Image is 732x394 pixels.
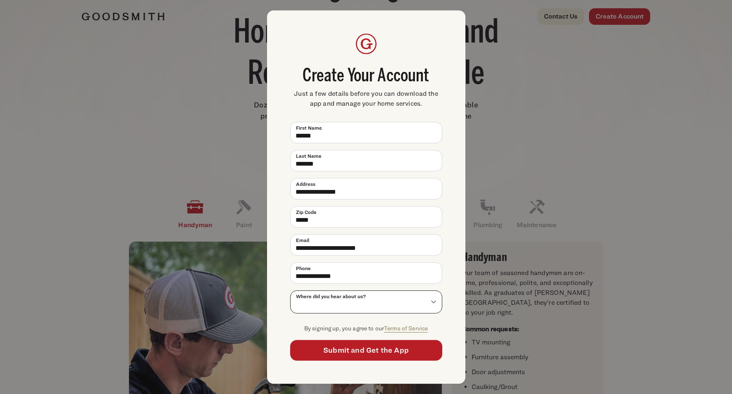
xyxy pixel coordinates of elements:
button: Submit and Get the App [290,340,442,361]
span: First Name [296,124,322,132]
p: By signing up, you agree to our [290,324,442,333]
span: Phone [296,265,311,272]
span: Address [296,180,315,188]
span: Email [296,237,309,244]
span: Zip Code [296,209,317,216]
a: Terms of Service [384,325,428,332]
span: Just a few details before you can download the app and manage your home services. [290,89,442,109]
span: Create Your Account [290,67,442,85]
span: Where did you hear about us? [296,293,366,300]
span: Last Name [296,152,322,160]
